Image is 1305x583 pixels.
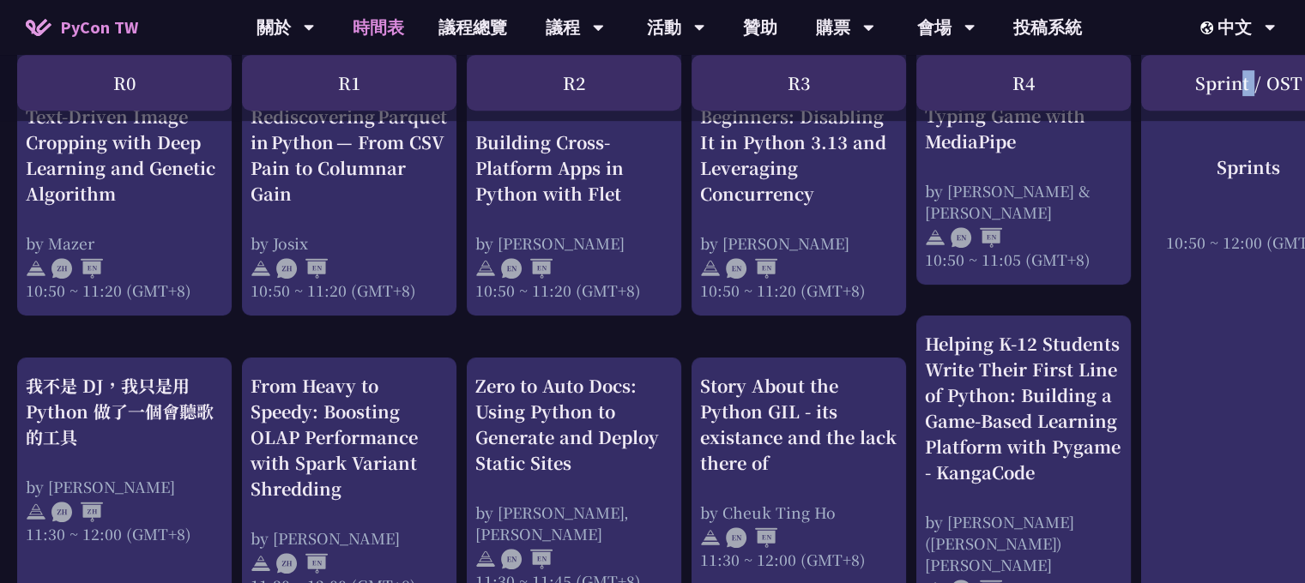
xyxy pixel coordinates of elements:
[1200,21,1217,34] img: Locale Icon
[475,502,673,544] div: by [PERSON_NAME], [PERSON_NAME]
[60,15,138,40] span: PyCon TW
[251,553,271,574] img: svg+xml;base64,PHN2ZyB4bWxucz0iaHR0cDovL3d3dy53My5vcmcvMjAwMC9zdmciIHdpZHRoPSIyNCIgaGVpZ2h0PSIyNC...
[51,258,103,279] img: ZHEN.371966e.svg
[700,502,897,523] div: by Cheuk Ting Ho
[475,549,496,569] img: svg+xml;base64,PHN2ZyB4bWxucz0iaHR0cDovL3d3dy53My5vcmcvMjAwMC9zdmciIHdpZHRoPSIyNCIgaGVpZ2h0PSIyNC...
[475,129,673,207] div: Building Cross-Platform Apps in Python with Flet
[26,258,46,279] img: svg+xml;base64,PHN2ZyB4bWxucz0iaHR0cDovL3d3dy53My5vcmcvMjAwMC9zdmciIHdpZHRoPSIyNCIgaGVpZ2h0PSIyNC...
[726,527,777,548] img: ENEN.5a408d1.svg
[925,51,1122,270] a: Spell it with Sign Language: An Asl Typing Game with MediaPipe by [PERSON_NAME] & [PERSON_NAME] 1...
[26,373,223,450] div: 我不是 DJ，我只是用 Python 做了一個會聽歌的工具
[26,523,223,544] div: 11:30 ~ 12:00 (GMT+8)
[951,227,1002,248] img: ENEN.5a408d1.svg
[26,502,46,522] img: svg+xml;base64,PHN2ZyB4bWxucz0iaHR0cDovL3d3dy53My5vcmcvMjAwMC9zdmciIHdpZHRoPSIyNCIgaGVpZ2h0PSIyNC...
[251,51,448,301] a: Rediscovering Parquet in Python — From CSV Pain to Columnar Gain by Josix 10:50 ~ 11:20 (GMT+8)
[242,55,456,111] div: R1
[467,55,681,111] div: R2
[726,258,777,279] img: ENEN.5a408d1.svg
[26,19,51,36] img: Home icon of PyCon TW 2025
[700,52,897,207] div: An Introduction to the GIL for Python Beginners: Disabling It in Python 3.13 and Leveraging Concu...
[276,258,328,279] img: ZHEN.371966e.svg
[925,511,1122,575] div: by [PERSON_NAME] ([PERSON_NAME]) [PERSON_NAME]
[251,373,448,502] div: From Heavy to Speedy: Boosting OLAP Performance with Spark Variant Shredding
[925,249,1122,270] div: 10:50 ~ 11:05 (GMT+8)
[916,55,1131,111] div: R4
[501,549,553,569] img: ENEN.5a408d1.svg
[475,279,673,301] div: 10:50 ~ 11:20 (GMT+8)
[700,51,897,301] a: An Introduction to the GIL for Python Beginners: Disabling It in Python 3.13 and Leveraging Concu...
[475,232,673,254] div: by [PERSON_NAME]
[700,527,721,548] img: svg+xml;base64,PHN2ZyB4bWxucz0iaHR0cDovL3d3dy53My5vcmcvMjAwMC9zdmciIHdpZHRoPSIyNCIgaGVpZ2h0PSIyNC...
[251,527,448,549] div: by [PERSON_NAME]
[26,476,223,497] div: by [PERSON_NAME]
[26,232,223,254] div: by Mazer
[925,227,946,248] img: svg+xml;base64,PHN2ZyB4bWxucz0iaHR0cDovL3d3dy53My5vcmcvMjAwMC9zdmciIHdpZHRoPSIyNCIgaGVpZ2h0PSIyNC...
[700,373,897,476] div: Story About the Python GIL - its existance and the lack there of
[26,104,223,207] div: Text-Driven Image Cropping with Deep Learning and Genetic Algorithm
[276,553,328,574] img: ZHEN.371966e.svg
[26,51,223,301] a: Text-Driven Image Cropping with Deep Learning and Genetic Algorithm by Mazer 10:50 ~ 11:20 (GMT+8)
[700,279,897,301] div: 10:50 ~ 11:20 (GMT+8)
[475,258,496,279] img: svg+xml;base64,PHN2ZyB4bWxucz0iaHR0cDovL3d3dy53My5vcmcvMjAwMC9zdmciIHdpZHRoPSIyNCIgaGVpZ2h0PSIyNC...
[925,180,1122,223] div: by [PERSON_NAME] & [PERSON_NAME]
[251,104,448,207] div: Rediscovering Parquet in Python — From CSV Pain to Columnar Gain
[700,549,897,570] div: 11:30 ~ 12:00 (GMT+8)
[9,6,155,49] a: PyCon TW
[925,331,1122,485] div: Helping K-12 Students Write Their First Line of Python: Building a Game-Based Learning Platform w...
[251,279,448,301] div: 10:50 ~ 11:20 (GMT+8)
[17,55,232,111] div: R0
[692,55,906,111] div: R3
[26,279,223,301] div: 10:50 ~ 11:20 (GMT+8)
[501,258,553,279] img: ENEN.5a408d1.svg
[251,232,448,254] div: by Josix
[700,258,721,279] img: svg+xml;base64,PHN2ZyB4bWxucz0iaHR0cDovL3d3dy53My5vcmcvMjAwMC9zdmciIHdpZHRoPSIyNCIgaGVpZ2h0PSIyNC...
[475,51,673,301] a: Building Cross-Platform Apps in Python with Flet by [PERSON_NAME] 10:50 ~ 11:20 (GMT+8)
[700,232,897,254] div: by [PERSON_NAME]
[51,502,103,522] img: ZHZH.38617ef.svg
[475,373,673,476] div: Zero to Auto Docs: Using Python to Generate and Deploy Static Sites
[251,258,271,279] img: svg+xml;base64,PHN2ZyB4bWxucz0iaHR0cDovL3d3dy53My5vcmcvMjAwMC9zdmciIHdpZHRoPSIyNCIgaGVpZ2h0PSIyNC...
